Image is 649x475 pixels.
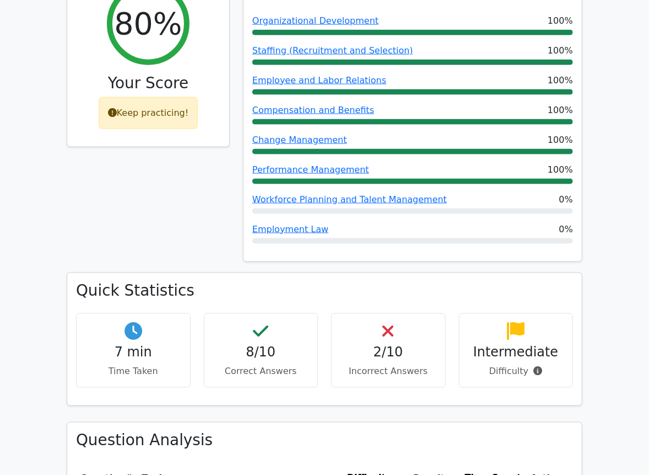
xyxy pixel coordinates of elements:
p: Incorrect Answers [340,365,436,378]
span: 100% [548,104,573,117]
p: Correct Answers [213,365,309,378]
a: Compensation and Benefits [252,105,374,115]
a: Performance Management [252,164,369,175]
h3: Your Score [76,74,220,92]
a: Workforce Planning and Talent Management [252,194,447,205]
div: Keep practicing! [99,97,198,129]
h4: 2/10 [340,345,436,361]
span: 100% [548,163,573,177]
span: 0% [559,193,573,206]
span: 100% [548,134,573,147]
h4: Intermediate [468,345,564,361]
p: Difficulty [468,365,564,378]
h3: Quick Statistics [76,282,573,300]
a: Employment Law [252,224,328,234]
span: 0% [559,223,573,236]
span: 100% [548,44,573,57]
a: Organizational Development [252,15,378,26]
h4: 7 min [85,345,181,361]
a: Employee and Labor Relations [252,75,386,86]
a: Staffing (Recruitment and Selection) [252,45,413,56]
span: 100% [548,74,573,87]
span: 100% [548,14,573,28]
h3: Question Analysis [76,431,573,450]
p: Time Taken [85,365,181,378]
h2: 80% [114,6,182,42]
a: Change Management [252,135,347,145]
h4: 8/10 [213,345,309,361]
